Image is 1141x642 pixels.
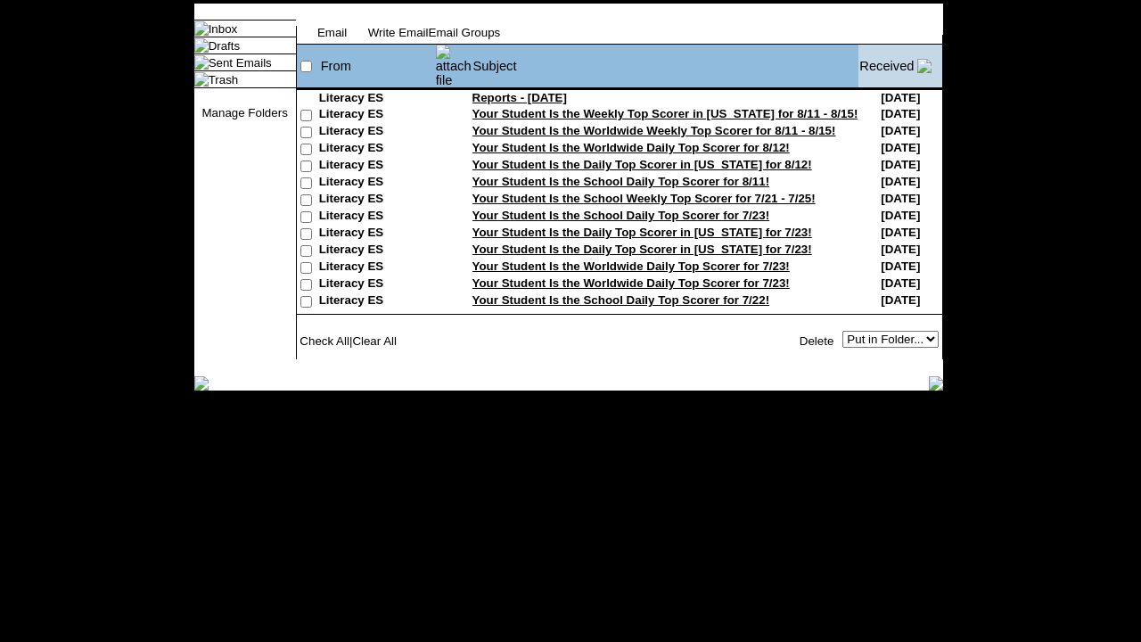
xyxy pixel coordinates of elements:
[300,334,349,348] a: Check All
[209,73,239,86] a: Trash
[319,175,435,192] td: Literacy ES
[319,209,435,226] td: Literacy ES
[881,91,920,104] nobr: [DATE]
[472,226,812,239] a: Your Student Is the Daily Top Scorer in [US_STATE] for 7/23!
[319,293,435,310] td: Literacy ES
[319,243,435,259] td: Literacy ES
[436,45,472,87] img: attach file
[194,55,209,70] img: folder_icon.gif
[297,331,483,350] td: |
[472,293,770,307] a: Your Student Is the School Daily Top Scorer for 7/22!
[472,243,812,256] a: Your Student Is the Daily Top Scorer in [US_STATE] for 7/23!
[429,26,501,39] a: Email Groups
[321,59,351,73] a: From
[209,39,241,53] a: Drafts
[881,259,920,273] nobr: [DATE]
[929,376,943,391] img: table_footer_right.gif
[194,376,209,391] img: table_footer_left.gif
[194,21,209,36] img: folder_icon_pick.gif
[881,158,920,171] nobr: [DATE]
[209,22,238,36] a: Inbox
[881,226,920,239] nobr: [DATE]
[859,59,914,73] a: Received
[296,359,944,360] img: black_spacer.gif
[881,243,920,256] nobr: [DATE]
[472,192,816,205] a: Your Student Is the School Weekly Top Scorer for 7/21 - 7/25!
[881,124,920,137] nobr: [DATE]
[473,59,517,73] a: Subject
[319,141,435,158] td: Literacy ES
[881,141,920,154] nobr: [DATE]
[319,107,435,124] td: Literacy ES
[472,175,770,188] a: Your Student Is the School Daily Top Scorer for 8/11!
[800,334,834,348] a: Delete
[319,192,435,209] td: Literacy ES
[194,38,209,53] img: folder_icon.gif
[368,26,429,39] a: Write Email
[881,192,920,205] nobr: [DATE]
[209,56,272,70] a: Sent Emails
[319,158,435,175] td: Literacy ES
[472,124,836,137] a: Your Student Is the Worldwide Weekly Top Scorer for 8/11 - 8/15!
[319,226,435,243] td: Literacy ES
[472,209,770,222] a: Your Student Is the School Daily Top Scorer for 7/23!
[472,259,790,273] a: Your Student Is the Worldwide Daily Top Scorer for 7/23!
[472,276,790,290] a: Your Student Is the Worldwide Daily Top Scorer for 7/23!
[352,334,397,348] a: Clear All
[472,141,790,154] a: Your Student Is the Worldwide Daily Top Scorer for 8/12!
[317,26,347,39] a: Email
[881,209,920,222] nobr: [DATE]
[881,276,920,290] nobr: [DATE]
[472,158,812,171] a: Your Student Is the Daily Top Scorer in [US_STATE] for 8/12!
[917,59,932,73] img: arrow_down.gif
[881,107,920,120] nobr: [DATE]
[472,107,858,120] a: Your Student Is the Weekly Top Scorer in [US_STATE] for 8/11 - 8/15!
[319,259,435,276] td: Literacy ES
[319,276,435,293] td: Literacy ES
[194,72,209,86] img: folder_icon.gif
[881,175,920,188] nobr: [DATE]
[881,293,920,307] nobr: [DATE]
[319,91,435,107] td: Literacy ES
[472,91,567,104] a: Reports - [DATE]
[319,124,435,141] td: Literacy ES
[201,106,287,119] a: Manage Folders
